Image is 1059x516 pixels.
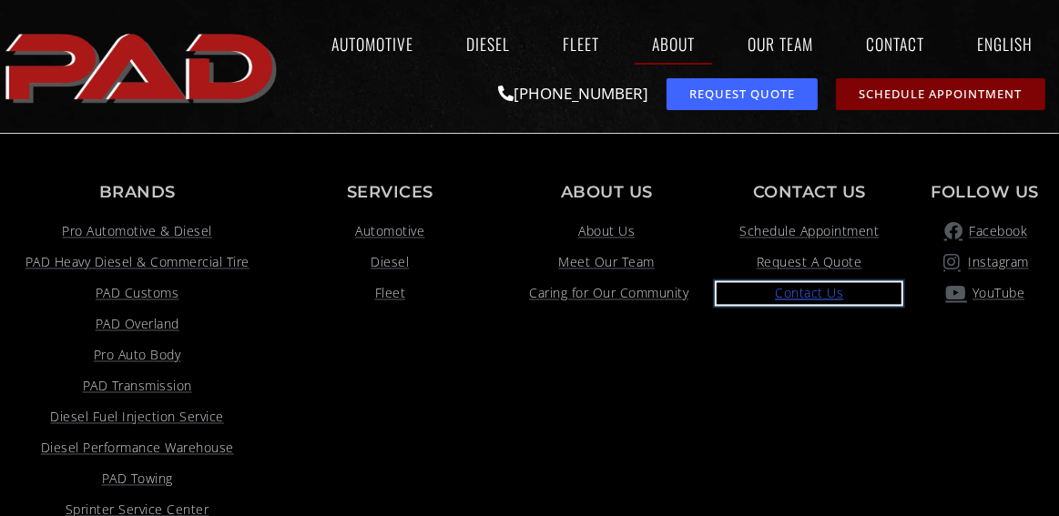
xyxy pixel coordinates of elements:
span: Diesel Fuel Injection Service [50,407,224,429]
a: Caring for Our Community [514,283,698,305]
span: Schedule Appointment [739,221,879,243]
span: Fleet [375,283,406,305]
a: Visit link opens in a new tab [9,438,265,460]
p: Brands [9,185,265,201]
a: PAD Transmission [9,376,265,398]
span: Caring for Our Community [524,283,688,305]
a: Automotive [283,221,496,243]
a: Visit link opens in a new tab [9,252,265,274]
a: Diesel [283,252,496,274]
p: Contact us [717,185,901,201]
a: pro automotive and diesel facebook page [920,221,1050,243]
span: Request A Quote [757,252,862,274]
span: PAD Overland [96,314,179,336]
nav: Menu [286,23,1059,65]
span: YouTube [968,283,1025,305]
a: YouTube [920,283,1050,305]
a: Fleet [283,283,496,305]
a: schedule repair or service appointment [836,78,1044,110]
a: Our Team [730,23,830,65]
span: Schedule Appointment [859,88,1022,100]
a: Fleet [545,23,616,65]
a: About Us [514,221,698,243]
span: Pro Auto Body [94,345,181,367]
p: About Us [514,185,698,201]
a: Schedule Appointment [717,221,901,243]
p: Follow Us [920,185,1050,201]
a: Contact [849,23,942,65]
span: PAD Heavy Diesel & Commercial Tire [25,252,249,274]
span: PAD Towing [102,469,173,491]
a: pro automotive and diesel instagram page [920,252,1050,274]
span: Contact Us [775,283,843,305]
span: PAD Transmission [83,376,192,398]
span: Request Quote [689,88,795,100]
a: Visit link opens in a new tab [9,314,265,336]
a: [PHONE_NUMBER] [498,83,648,104]
span: Diesel [371,252,409,274]
a: Visit link opens in a new tab [9,345,265,367]
a: request a service or repair quote [667,78,819,110]
a: PAD Customs [9,283,265,305]
span: Meet Our Team [559,252,656,274]
a: Contact Us [717,283,901,305]
a: Visit link opens in a new tab [9,469,265,491]
span: Diesel Performance Warehouse [41,438,234,460]
span: Facebook [965,221,1028,243]
a: About [635,23,712,65]
a: Visit link opens in a new tab [9,407,265,429]
span: Automotive [355,221,424,243]
span: PAD Customs [96,283,179,305]
span: About Us [578,221,635,243]
span: Pro Automotive & Diesel [62,221,212,243]
a: Meet Our Team [514,252,698,274]
a: Request A Quote [717,252,901,274]
span: Instagram [963,252,1029,274]
a: English [960,23,1059,65]
a: Pro Automotive & Diesel [9,221,265,243]
a: Diesel [449,23,527,65]
a: Automotive [314,23,431,65]
p: Services [283,185,496,201]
